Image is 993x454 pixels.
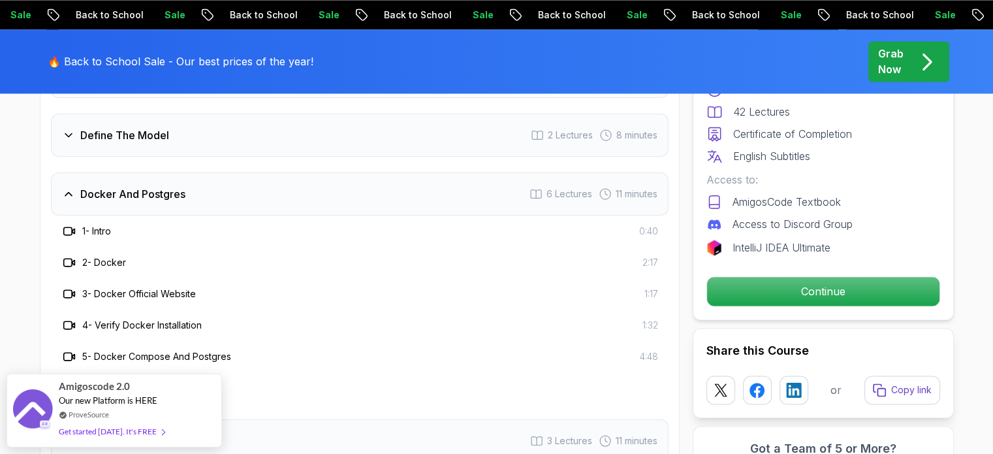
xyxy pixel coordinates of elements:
[51,114,669,157] button: Define The Model2 Lectures 8 minutes
[733,126,852,142] p: Certificate of Completion
[82,225,111,238] h3: 1 - Intro
[706,172,940,187] p: Access to:
[616,129,657,142] span: 8 minutes
[304,8,346,22] p: Sale
[69,409,109,420] a: ProveSource
[733,240,830,255] p: IntelliJ IDEA Ultimate
[864,376,940,404] button: Copy link
[80,186,185,202] h3: Docker And Postgres
[640,350,658,363] span: 4:48
[678,8,766,22] p: Back to School
[733,216,853,232] p: Access to Discord Group
[766,8,808,22] p: Sale
[13,389,52,432] img: provesource social proof notification image
[82,319,202,332] h3: 4 - Verify Docker Installation
[51,172,669,216] button: Docker And Postgres6 Lectures 11 minutes
[150,8,192,22] p: Sale
[82,350,231,363] h3: 5 - Docker Compose And Postgres
[59,395,157,406] span: Our new Platform is HERE
[706,342,940,360] h2: Share this Course
[707,277,939,306] p: Continue
[370,8,458,22] p: Back to School
[48,54,313,69] p: 🔥 Back to School Sale - Our best prices of the year!
[921,8,962,22] p: Sale
[61,8,150,22] p: Back to School
[458,8,500,22] p: Sale
[642,256,658,269] span: 2:17
[639,225,658,238] span: 0:40
[80,127,169,143] h3: Define The Model
[733,148,810,164] p: English Subtitles
[642,319,658,332] span: 1:32
[59,379,130,394] span: Amigoscode 2.0
[82,256,126,269] h3: 2 - Docker
[82,287,196,300] h3: 3 - Docker Official Website
[832,8,921,22] p: Back to School
[733,104,790,120] p: 42 Lectures
[706,240,722,255] img: jetbrains logo
[616,434,657,447] span: 11 minutes
[548,129,593,142] span: 2 Lectures
[706,276,940,306] button: Continue
[878,46,904,77] p: Grab Now
[733,194,841,210] p: AmigosCode Textbook
[830,382,842,398] p: or
[546,187,592,201] span: 6 Lectures
[616,187,657,201] span: 11 minutes
[644,287,658,300] span: 1:17
[612,8,654,22] p: Sale
[891,383,932,397] p: Copy link
[59,424,165,439] div: Get started [DATE]. It's FREE
[215,8,304,22] p: Back to School
[524,8,612,22] p: Back to School
[547,434,592,447] span: 3 Lectures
